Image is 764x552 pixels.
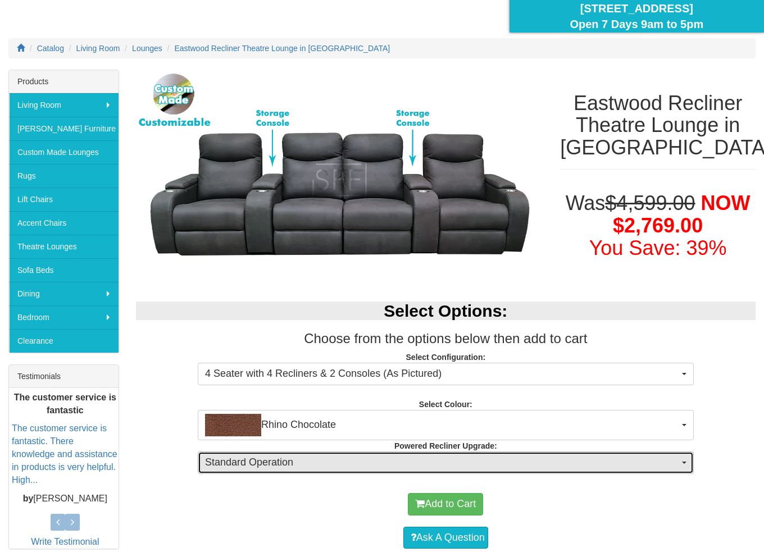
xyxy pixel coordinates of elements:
[198,410,694,440] button: Rhino ChocolateRhino Chocolate
[12,492,119,505] p: [PERSON_NAME]
[9,164,119,188] a: Rugs
[589,236,727,259] font: You Save: 39%
[9,282,119,305] a: Dining
[205,414,261,436] img: Rhino Chocolate
[406,353,486,362] strong: Select Configuration:
[9,365,119,388] div: Testimonials
[205,455,679,470] span: Standard Operation
[31,537,99,546] a: Write Testimonial
[136,331,756,346] h3: Choose from the options below then add to cart
[198,363,694,385] button: 4 Seater with 4 Recliners & 2 Consoles (As Pictured)
[9,258,119,282] a: Sofa Beds
[12,423,117,484] a: The customer service is fantastic. There knowledge and assistance in products is very helpful. Hi...
[9,235,119,258] a: Theatre Lounges
[23,493,34,503] b: by
[76,44,120,53] a: Living Room
[613,191,751,237] span: NOW $2,769.00
[198,451,694,474] button: Standard Operation
[408,493,483,515] button: Add to Cart
[560,92,756,159] h1: Eastwood Recliner Theatre Lounge in [GEOGRAPHIC_DATA]
[9,70,119,93] div: Products
[9,329,119,353] a: Clearance
[384,302,507,320] b: Select Options:
[205,367,679,381] span: 4 Seater with 4 Recliners & 2 Consoles (As Pictured)
[14,392,116,414] b: The customer service is fantastic
[9,211,119,235] a: Accent Chairs
[132,44,162,53] a: Lounges
[394,441,497,450] strong: Powered Recliner Upgrade:
[560,192,756,259] h1: Was
[9,117,119,140] a: [PERSON_NAME] Furniture
[37,44,64,53] a: Catalog
[205,414,679,436] span: Rhino Chocolate
[175,44,390,53] a: Eastwood Recliner Theatre Lounge in [GEOGRAPHIC_DATA]
[403,527,488,549] a: Ask A Question
[605,191,695,215] del: $4,599.00
[9,188,119,211] a: Lift Chairs
[9,305,119,329] a: Bedroom
[419,400,472,409] strong: Select Colour:
[9,93,119,117] a: Living Room
[9,140,119,164] a: Custom Made Lounges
